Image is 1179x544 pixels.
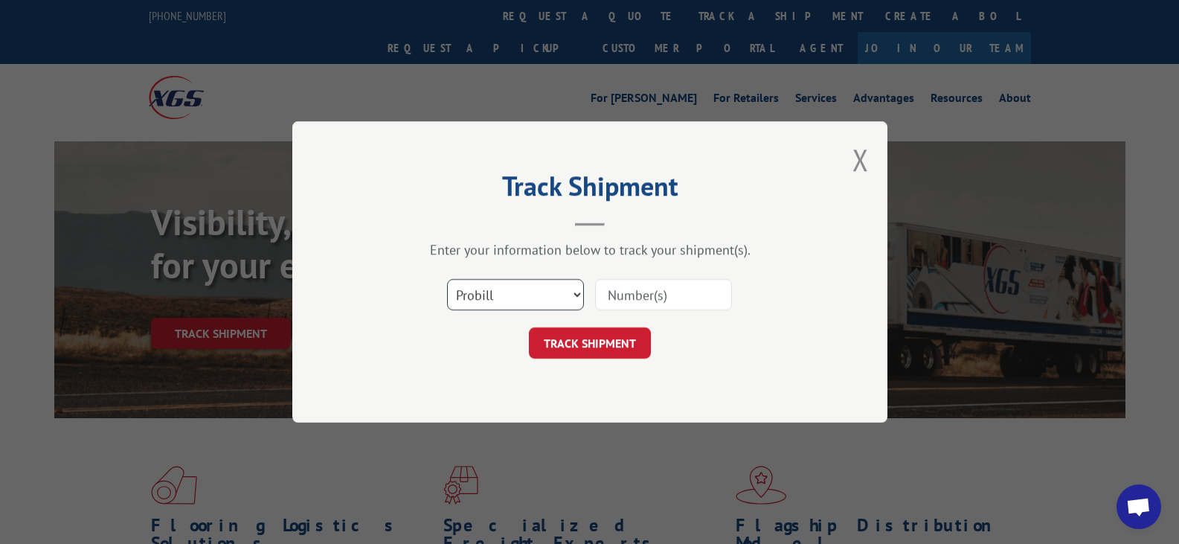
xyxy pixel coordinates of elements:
h2: Track Shipment [367,176,813,204]
input: Number(s) [595,279,732,310]
div: Open chat [1117,484,1161,529]
button: Close modal [852,140,869,179]
div: Enter your information below to track your shipment(s). [367,241,813,258]
button: TRACK SHIPMENT [529,327,651,359]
